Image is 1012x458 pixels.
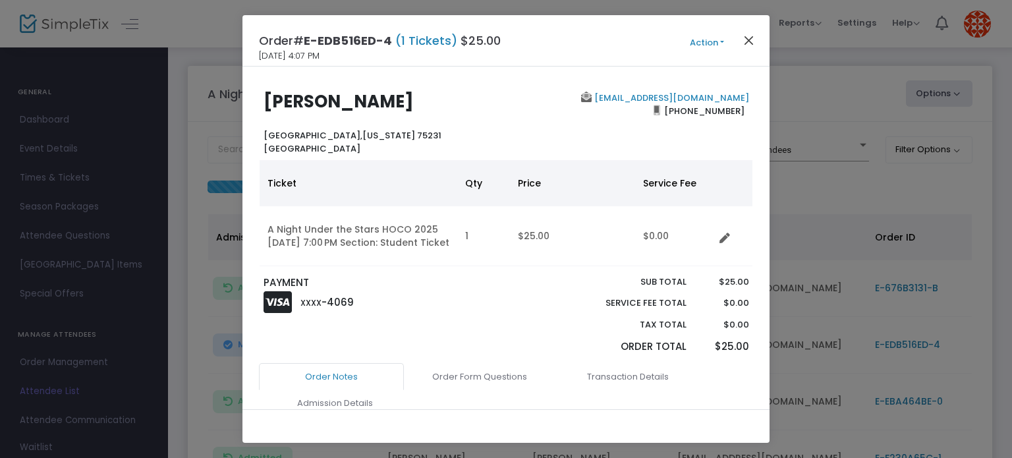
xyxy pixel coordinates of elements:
[592,92,749,104] a: [EMAIL_ADDRESS][DOMAIN_NAME]
[304,32,392,49] span: E-EDB516ED-4
[575,318,687,331] p: Tax Total
[392,32,461,49] span: (1 Tickets)
[259,32,501,49] h4: Order# $25.00
[635,160,714,206] th: Service Fee
[322,295,354,309] span: -4069
[457,160,510,206] th: Qty
[699,275,748,289] p: $25.00
[699,318,748,331] p: $0.00
[510,206,635,266] td: $25.00
[260,160,457,206] th: Ticket
[264,129,441,155] b: [US_STATE] 75231 [GEOGRAPHIC_DATA]
[660,100,749,121] span: [PHONE_NUMBER]
[575,275,687,289] p: Sub total
[699,339,748,355] p: $25.00
[407,363,552,391] a: Order Form Questions
[259,363,404,391] a: Order Notes
[264,275,500,291] p: PAYMENT
[575,297,687,310] p: Service Fee Total
[555,363,700,391] a: Transaction Details
[510,160,635,206] th: Price
[264,90,414,113] b: [PERSON_NAME]
[300,297,322,308] span: XXXX
[575,339,687,355] p: Order Total
[635,206,714,266] td: $0.00
[667,36,746,50] button: Action
[262,389,407,417] a: Admission Details
[260,206,457,266] td: A Night Under the Stars HOCO 2025 [DATE] 7:00 PM Section: Student Ticket
[260,160,752,266] div: Data table
[741,32,758,49] button: Close
[264,129,362,142] span: [GEOGRAPHIC_DATA],
[259,49,320,63] span: [DATE] 4:07 PM
[457,206,510,266] td: 1
[699,297,748,310] p: $0.00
